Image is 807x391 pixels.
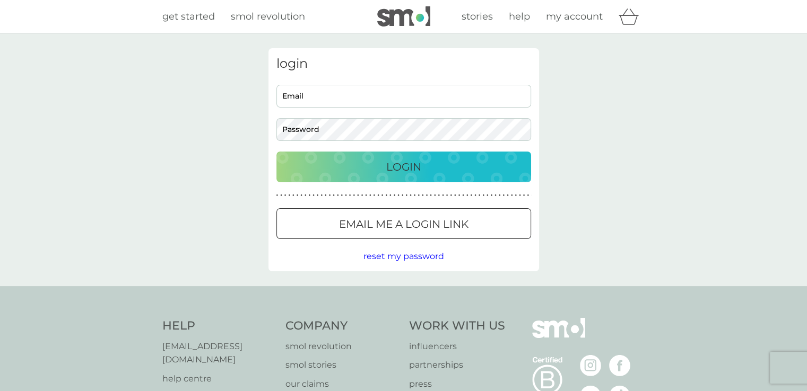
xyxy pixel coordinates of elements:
p: ● [479,193,481,198]
p: ● [292,193,294,198]
p: ● [523,193,525,198]
p: partnerships [409,358,505,372]
a: get started [162,9,215,24]
p: ● [397,193,400,198]
p: ● [369,193,371,198]
p: ● [487,193,489,198]
p: ● [507,193,509,198]
p: ● [494,193,497,198]
img: visit the smol Instagram page [580,355,601,376]
p: ● [333,193,335,198]
p: ● [434,193,436,198]
p: ● [349,193,351,198]
p: ● [418,193,420,198]
p: ● [309,193,311,198]
p: ● [297,193,299,198]
span: help [509,11,530,22]
button: Login [276,152,531,182]
h3: login [276,56,531,72]
p: ● [284,193,287,198]
p: ● [406,193,408,198]
p: ● [389,193,392,198]
p: ● [305,193,307,198]
p: ● [503,193,505,198]
p: ● [438,193,440,198]
p: ● [471,193,473,198]
p: ● [442,193,444,198]
p: ● [422,193,424,198]
p: ● [377,193,379,198]
p: Login [386,158,421,175]
p: ● [300,193,302,198]
p: ● [462,193,464,198]
button: reset my password [363,250,444,263]
p: ● [515,193,517,198]
p: ● [426,193,428,198]
a: our claims [285,377,398,391]
p: ● [491,193,493,198]
h4: Company [285,318,398,334]
p: ● [325,193,327,198]
p: ● [365,193,367,198]
span: smol revolution [231,11,305,22]
span: reset my password [363,251,444,261]
p: ● [381,193,384,198]
p: ● [410,193,412,198]
a: [EMAIL_ADDRESS][DOMAIN_NAME] [162,340,275,367]
p: ● [394,193,396,198]
h4: Work With Us [409,318,505,334]
p: ● [385,193,387,198]
div: basket [619,6,645,27]
h4: Help [162,318,275,334]
p: ● [430,193,432,198]
p: ● [329,193,331,198]
p: ● [482,193,484,198]
p: press [409,377,505,391]
p: ● [345,193,347,198]
p: ● [337,193,339,198]
p: ● [361,193,363,198]
p: ● [450,193,452,198]
p: ● [466,193,468,198]
p: ● [288,193,290,198]
p: ● [317,193,319,198]
p: ● [357,193,359,198]
a: smol revolution [285,340,398,353]
p: Email me a login link [339,216,468,233]
a: smol stories [285,358,398,372]
a: my account [546,9,603,24]
a: influencers [409,340,505,353]
button: Email me a login link [276,208,531,239]
p: ● [499,193,501,198]
p: ● [374,193,376,198]
a: help [509,9,530,24]
p: ● [454,193,456,198]
p: ● [414,193,416,198]
span: get started [162,11,215,22]
img: visit the smol Facebook page [609,355,630,376]
p: ● [320,193,323,198]
span: stories [462,11,493,22]
a: smol revolution [231,9,305,24]
p: ● [276,193,279,198]
p: ● [280,193,282,198]
p: ● [474,193,476,198]
img: smol [377,6,430,26]
img: smol [532,318,585,354]
p: ● [341,193,343,198]
p: ● [313,193,315,198]
p: ● [446,193,448,198]
span: my account [546,11,603,22]
p: ● [402,193,404,198]
p: ● [511,193,513,198]
p: ● [527,193,529,198]
p: ● [353,193,355,198]
a: stories [462,9,493,24]
p: help centre [162,372,275,386]
p: ● [458,193,461,198]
